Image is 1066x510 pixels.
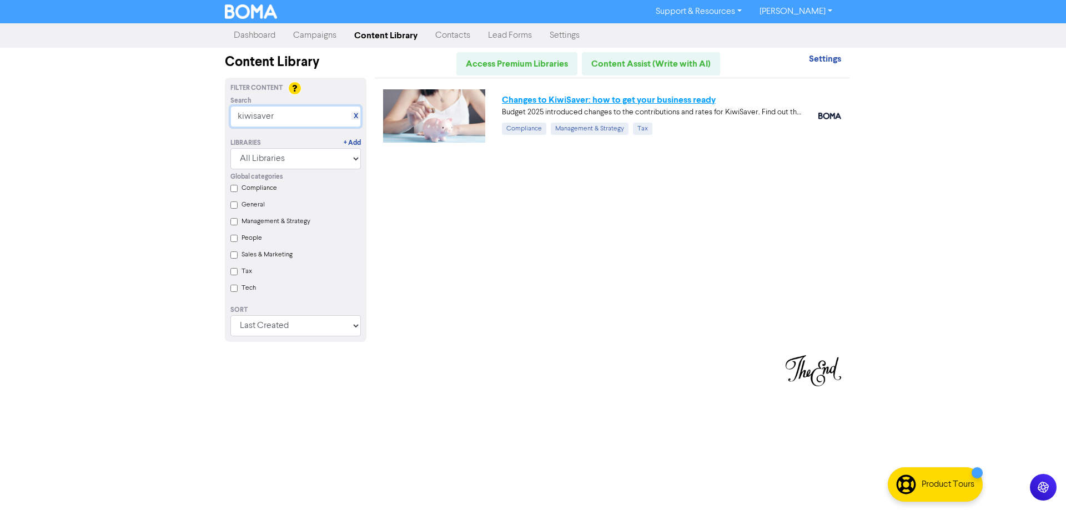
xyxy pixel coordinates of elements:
label: General [242,200,265,210]
div: Management & Strategy [551,123,628,135]
a: Support & Resources [647,3,751,21]
a: Content Library [345,24,426,47]
div: Budget 2025 introduced changes to the contributions and rates for KiwiSaver. Find out the impact ... [502,107,802,118]
a: [PERSON_NAME] [751,3,841,21]
a: Lead Forms [479,24,541,47]
a: Content Assist (Write with AI) [582,52,720,75]
div: Content Library [225,52,366,72]
strong: Settings [809,53,841,64]
div: Libraries [230,138,261,148]
div: Filter Content [230,83,361,93]
img: boma [818,113,841,119]
div: Tax [633,123,652,135]
label: Compliance [242,183,277,193]
label: Management & Strategy [242,216,310,226]
a: Changes to KiwiSaver: how to get your business ready [502,94,716,105]
label: Sales & Marketing [242,250,293,260]
a: Settings [809,55,841,64]
span: Search [230,96,252,106]
a: Access Premium Libraries [456,52,577,75]
a: Campaigns [284,24,345,47]
a: Contacts [426,24,479,47]
div: Global categories [230,172,361,182]
label: Tech [242,283,256,293]
img: BOMA Logo [225,4,277,19]
a: Settings [541,24,589,47]
div: Compliance [502,123,546,135]
img: You have reached the last page of content [786,355,841,386]
iframe: Chat Widget [1010,457,1066,510]
a: X [354,112,358,120]
a: Dashboard [225,24,284,47]
label: Tax [242,266,252,276]
a: + Add [344,138,361,148]
label: People [242,233,262,243]
div: Sort [230,305,361,315]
